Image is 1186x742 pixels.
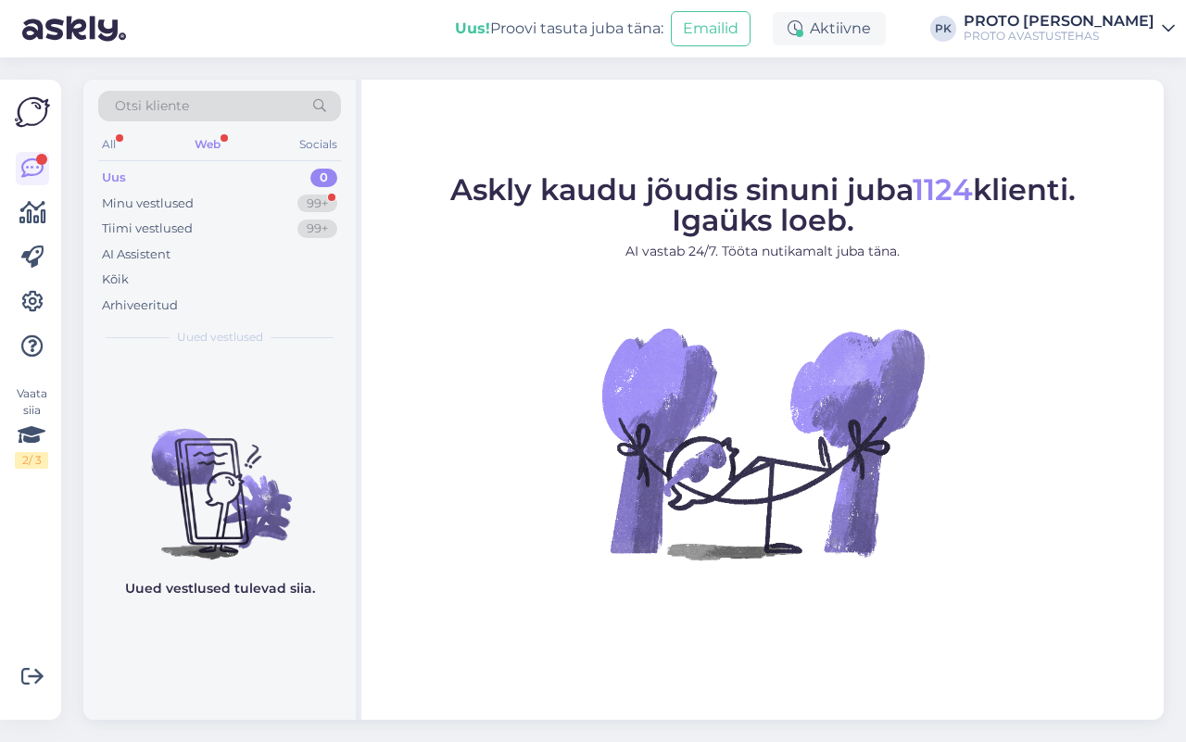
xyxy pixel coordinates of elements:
[102,296,178,315] div: Arhiveeritud
[102,169,126,187] div: Uus
[191,132,224,157] div: Web
[102,245,170,264] div: AI Assistent
[177,329,263,346] span: Uued vestlused
[102,220,193,238] div: Tiimi vestlused
[964,29,1154,44] div: PROTO AVASTUSTEHAS
[913,171,973,208] span: 1124
[930,16,956,42] div: PK
[15,385,48,469] div: Vaata siia
[102,195,194,213] div: Minu vestlused
[297,220,337,238] div: 99+
[455,19,490,37] b: Uus!
[450,171,1076,238] span: Askly kaudu jõudis sinuni juba klienti. Igaüks loeb.
[102,270,129,289] div: Kõik
[83,396,356,562] img: No chats
[297,195,337,213] div: 99+
[964,14,1154,29] div: PROTO [PERSON_NAME]
[964,14,1175,44] a: PROTO [PERSON_NAME]PROTO AVASTUSTEHAS
[15,94,50,130] img: Askly Logo
[98,132,120,157] div: All
[296,132,341,157] div: Socials
[773,12,886,45] div: Aktiivne
[455,18,663,40] div: Proovi tasuta juba täna:
[596,276,929,610] img: No Chat active
[15,452,48,469] div: 2 / 3
[450,242,1076,261] p: AI vastab 24/7. Tööta nutikamalt juba täna.
[125,579,315,598] p: Uued vestlused tulevad siia.
[115,96,189,116] span: Otsi kliente
[671,11,751,46] button: Emailid
[310,169,337,187] div: 0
